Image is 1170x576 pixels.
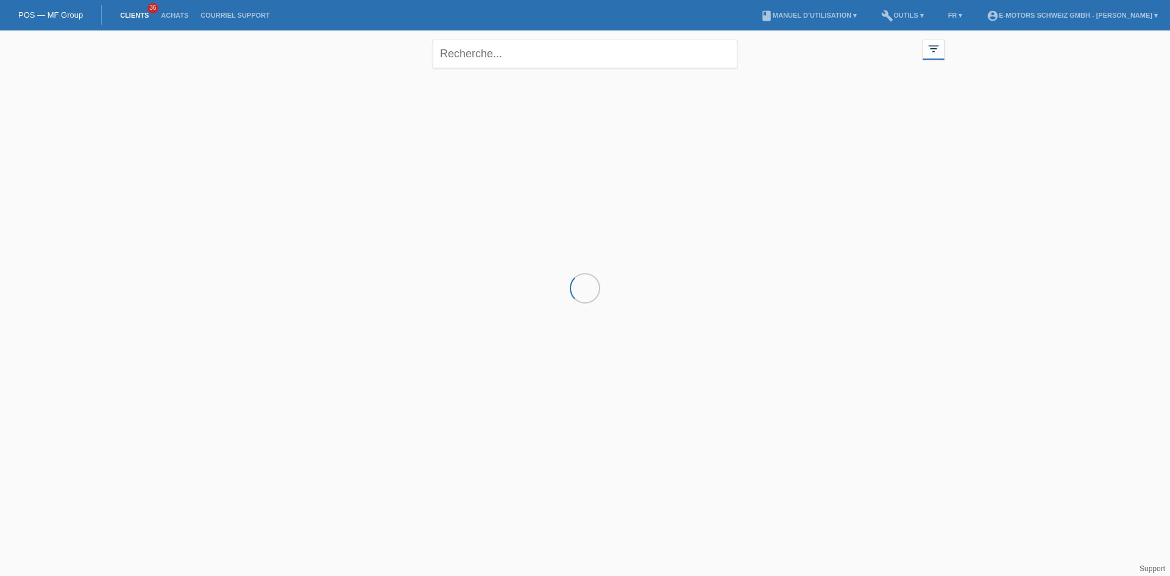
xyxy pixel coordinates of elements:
[875,12,929,19] a: buildOutils ▾
[18,10,83,20] a: POS — MF Group
[760,10,773,22] i: book
[754,12,863,19] a: bookManuel d’utilisation ▾
[942,12,969,19] a: FR ▾
[147,3,158,13] span: 36
[987,10,999,22] i: account_circle
[155,12,194,19] a: Achats
[114,12,155,19] a: Clients
[433,40,737,68] input: Recherche...
[194,12,275,19] a: Courriel Support
[881,10,893,22] i: build
[927,42,940,55] i: filter_list
[980,12,1164,19] a: account_circleE-Motors Schweiz GmbH - [PERSON_NAME] ▾
[1140,564,1165,573] a: Support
